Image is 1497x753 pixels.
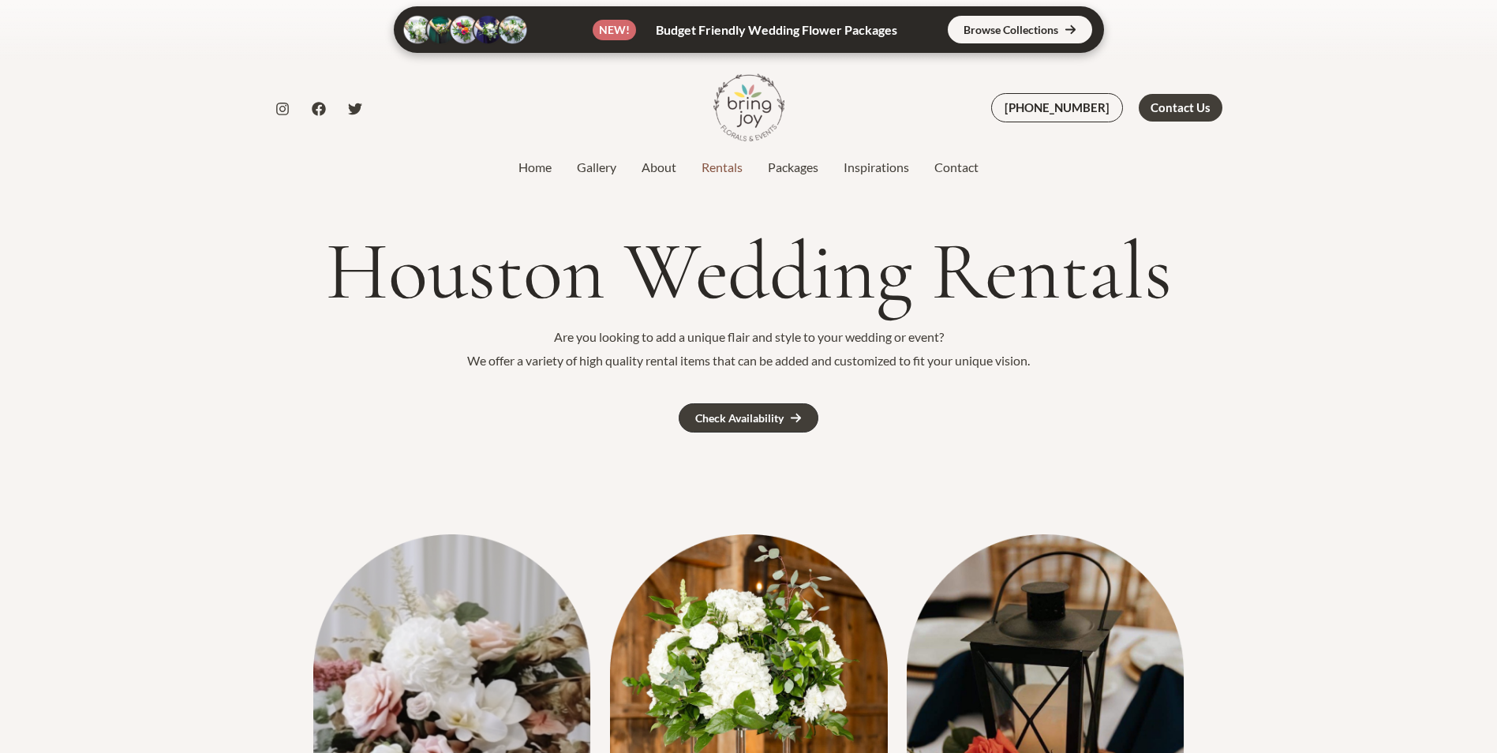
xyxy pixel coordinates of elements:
[629,158,689,177] a: About
[564,158,629,177] a: Gallery
[275,227,1222,317] h1: Houston Wedding Rentals
[922,158,991,177] a: Contact
[275,102,290,116] a: Instagram
[831,158,922,177] a: Inspirations
[1139,94,1222,122] a: Contact Us
[506,158,564,177] a: Home
[689,158,755,177] a: Rentals
[679,403,818,433] a: Check Availability
[755,158,831,177] a: Packages
[991,93,1123,122] a: [PHONE_NUMBER]
[275,325,1222,372] p: Are you looking to add a unique flair and style to your wedding or event? We offer a variety of h...
[713,72,784,143] img: Bring Joy
[695,413,784,424] div: Check Availability
[348,102,362,116] a: Twitter
[312,102,326,116] a: Facebook
[506,155,991,179] nav: Site Navigation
